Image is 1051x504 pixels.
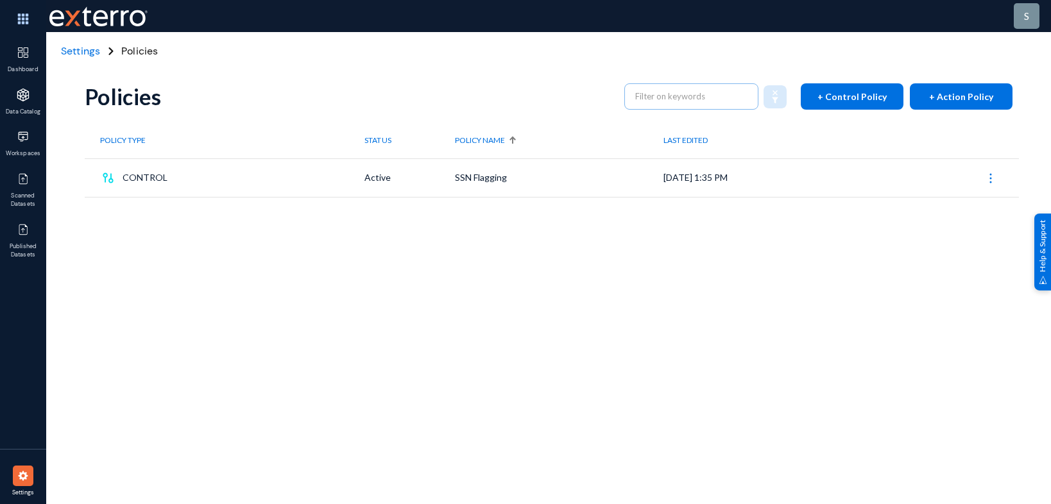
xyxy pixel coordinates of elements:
[635,87,748,106] input: Filter on keywords
[49,6,148,26] img: exterro-work-mark.svg
[121,44,158,59] span: Policies
[17,172,30,185] img: icon-published.svg
[1024,10,1029,22] span: s
[455,131,505,150] div: Policy NAME
[817,91,887,102] span: + Control Policy
[3,192,44,209] span: Scanned Datasets
[1024,8,1029,24] div: s
[3,242,44,260] span: Published Datasets
[1039,276,1047,284] img: help_support.svg
[929,91,993,102] span: + Action Policy
[364,158,455,197] td: Active
[100,131,364,150] div: Policy Type
[17,130,30,143] img: icon-workspace.svg
[3,108,44,117] span: Data Catalog
[17,223,30,236] img: icon-published.svg
[3,149,44,158] span: Workspaces
[85,83,162,110] div: Policies
[801,83,903,110] button: + Control Policy
[46,3,146,29] span: Exterro
[984,172,997,185] img: icon-more.svg
[4,5,42,33] img: app launcher
[100,170,116,186] img: control-policy-icon.svg
[3,65,44,74] span: Dashboard
[910,83,1013,110] button: + Action Policy
[455,131,663,150] div: Policy NAME
[364,122,455,158] th: STATUS
[123,168,167,187] span: CONTROL
[17,88,30,101] img: icon-applications.svg
[663,131,708,150] div: LAST EDITED
[100,131,146,150] div: Policy Type
[663,158,880,197] td: [DATE] 1:35 PM
[17,469,30,482] img: icon-settings.svg
[1034,214,1051,290] div: Help & Support
[455,158,663,197] td: SSN Flagging
[3,489,44,498] span: Settings
[17,46,30,59] img: icon-dashboard.svg
[61,44,100,58] span: Settings
[663,131,880,150] div: LAST EDITED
